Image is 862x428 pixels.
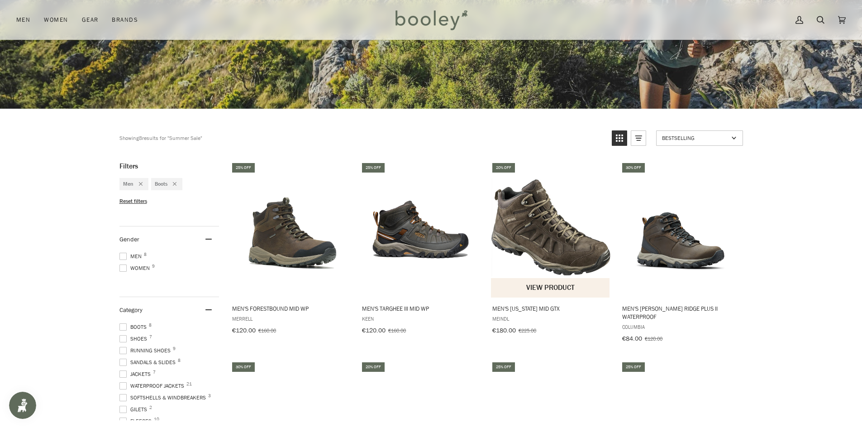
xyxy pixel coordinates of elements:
[208,394,211,398] span: 3
[112,15,138,24] span: Brands
[82,15,99,24] span: Gear
[119,335,150,343] span: Shoes
[622,163,645,173] div: 30% off
[388,327,406,334] span: €160.00
[622,304,739,321] span: Men's [PERSON_NAME] Ridge Plus II Waterproof
[9,392,36,419] iframe: Button to open loyalty program pop-up
[16,15,30,24] span: Men
[231,169,351,289] img: Merrell Men's Forestbound Mid WP Cloudy - Booley Galway
[173,346,176,351] span: 9
[645,335,662,342] span: €120.00
[119,358,178,366] span: Sandals & Slides
[258,327,276,334] span: €160.00
[119,264,152,272] span: Women
[492,304,610,313] span: Men's [US_STATE] Mid GTX
[119,130,605,146] div: Showing results for "Summer Sale"
[491,169,611,289] img: Men's Nebraska Mid GTX Mahogany - booley Galway
[622,334,642,343] span: €84.00
[362,163,385,173] div: 25% off
[491,278,610,298] button: View product
[149,335,152,339] span: 7
[119,306,143,314] span: Category
[362,315,479,322] span: Keen
[119,323,149,331] span: Boots
[622,323,739,331] span: Columbia
[149,405,152,410] span: 2
[44,15,68,24] span: Women
[154,417,159,422] span: 10
[232,304,349,313] span: Men's Forestbound Mid WP
[119,405,150,414] span: Gilets
[144,252,147,257] span: 8
[232,326,256,335] span: €120.00
[119,417,154,425] span: Fleeces
[621,169,741,289] img: Columbia Men's Newton Ridge Plus II Waterproof Cordovan / Squash - Booley Galway
[362,362,385,372] div: 20% off
[362,326,386,335] span: €120.00
[391,7,471,33] img: Booley
[519,327,536,334] span: €225.00
[119,235,139,244] span: Gender
[119,382,187,390] span: Waterproof Jackets
[123,180,133,188] span: Men
[492,163,515,173] div: 20% off
[119,394,209,402] span: Softshells & Windbreakers
[232,315,349,322] span: Merrell
[167,180,176,188] div: Remove filter: Boots
[133,180,143,188] div: Remove filter: Men
[231,162,351,337] a: Men's Forestbound Mid WP
[492,326,516,335] span: €180.00
[232,362,255,372] div: 30% off
[656,130,743,146] a: Sort options
[119,197,147,205] span: Reset filters
[119,252,144,260] span: Men
[361,162,481,337] a: Men's Targhee III Mid WP
[119,197,219,205] li: Reset filters
[149,323,152,327] span: 8
[139,134,142,142] b: 8
[362,304,479,313] span: Men's Targhee III Mid WP
[491,162,611,337] a: Men's Nebraska Mid GTX
[612,130,627,146] a: View grid mode
[492,315,610,322] span: Meindl
[361,169,481,289] img: Keen Men's Targhee III Mid WP Black Olive / Golden Brown - Booley Galway
[119,346,173,355] span: Running Shoes
[152,264,155,269] span: 9
[492,362,515,372] div: 25% off
[631,130,646,146] a: View list mode
[232,163,255,173] div: 25% off
[621,162,741,346] a: Men's Newton Ridge Plus II Waterproof
[119,370,153,378] span: Jackets
[155,180,167,188] span: Boots
[119,162,138,171] span: Filters
[178,358,181,363] span: 8
[153,370,156,375] span: 7
[662,134,729,142] span: Bestselling
[186,382,192,386] span: 21
[622,362,645,372] div: 25% off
